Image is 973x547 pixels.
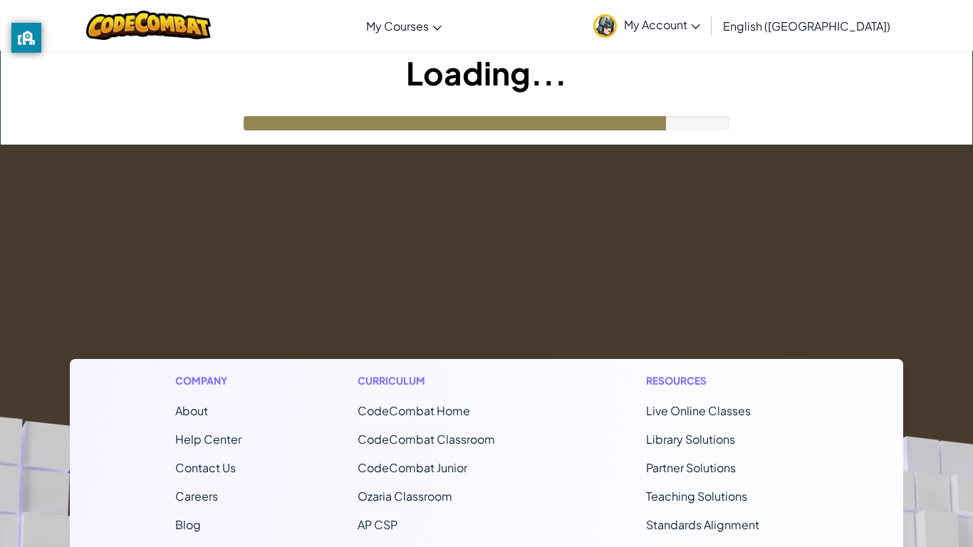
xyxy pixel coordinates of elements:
[723,19,890,33] span: English ([GEOGRAPHIC_DATA])
[358,403,470,418] span: CodeCombat Home
[646,432,735,447] a: Library Solutions
[646,517,759,532] a: Standards Alignment
[586,3,707,48] a: My Account
[358,517,397,532] a: AP CSP
[175,460,236,475] span: Contact Us
[646,489,747,504] a: Teaching Solutions
[175,432,241,447] a: Help Center
[624,17,700,32] span: My Account
[646,460,736,475] a: Partner Solutions
[1,51,972,95] h1: Loading...
[646,373,798,388] h1: Resources
[175,403,208,418] a: About
[358,373,530,388] h1: Curriculum
[86,11,211,40] img: CodeCombat logo
[175,373,241,388] h1: Company
[358,489,452,504] a: Ozaria Classroom
[593,14,617,38] img: avatar
[175,517,201,532] a: Blog
[359,6,449,45] a: My Courses
[11,23,41,53] button: privacy banner
[716,6,897,45] a: English ([GEOGRAPHIC_DATA])
[175,489,218,504] a: Careers
[358,460,467,475] a: CodeCombat Junior
[646,403,751,418] a: Live Online Classes
[366,19,429,33] span: My Courses
[358,432,495,447] a: CodeCombat Classroom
